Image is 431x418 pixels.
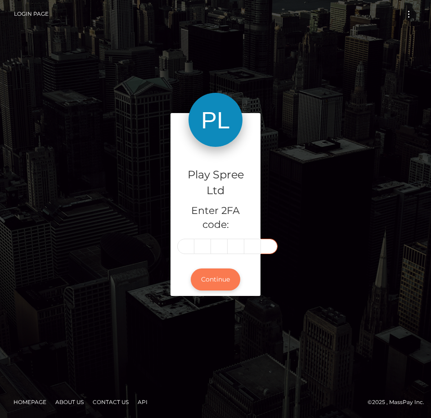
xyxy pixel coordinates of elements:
button: Toggle navigation [400,8,417,20]
a: Login Page [14,5,49,23]
img: Play Spree Ltd [189,93,242,147]
div: © 2025 , MassPay Inc. [7,397,424,407]
a: About Us [52,395,87,409]
a: Contact Us [89,395,132,409]
button: Continue [191,268,240,291]
a: Homepage [10,395,50,409]
h5: Enter 2FA code: [177,204,254,232]
a: API [134,395,151,409]
h4: Play Spree Ltd [177,167,254,199]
